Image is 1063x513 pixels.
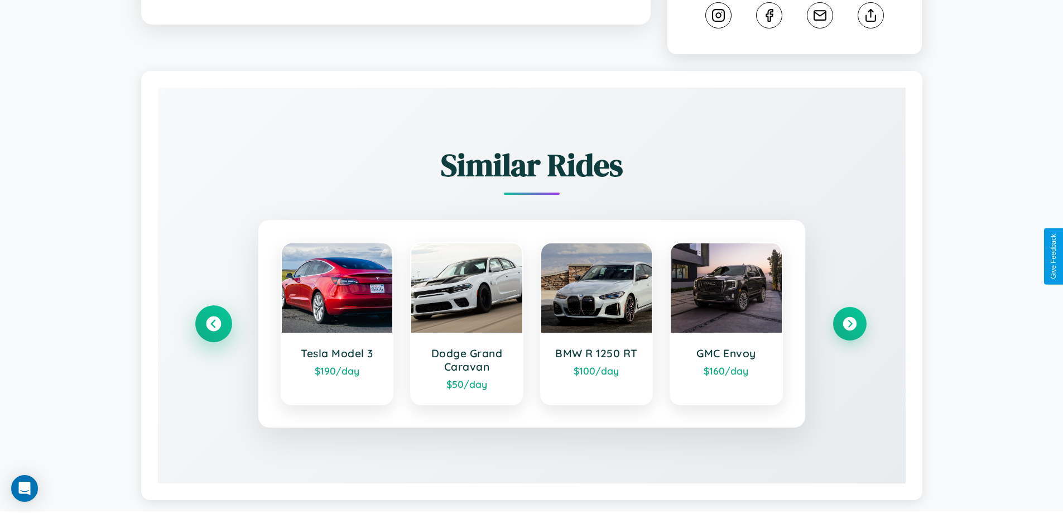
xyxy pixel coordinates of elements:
h3: BMW R 1250 RT [552,347,641,360]
h3: GMC Envoy [682,347,771,360]
a: GMC Envoy$160/day [670,242,783,405]
h3: Tesla Model 3 [293,347,382,360]
a: Dodge Grand Caravan$50/day [410,242,523,405]
h3: Dodge Grand Caravan [422,347,511,373]
div: $ 190 /day [293,365,382,377]
a: Tesla Model 3$190/day [281,242,394,405]
div: $ 100 /day [552,365,641,377]
h2: Similar Rides [197,143,867,186]
a: BMW R 1250 RT$100/day [540,242,653,405]
div: Give Feedback [1050,234,1057,279]
div: $ 50 /day [422,378,511,390]
div: Open Intercom Messenger [11,475,38,502]
div: $ 160 /day [682,365,771,377]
